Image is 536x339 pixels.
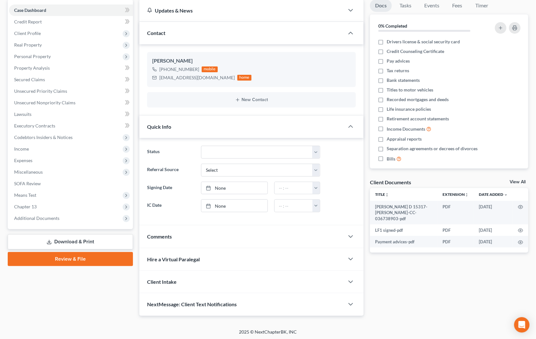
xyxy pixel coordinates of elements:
label: Referral Source [144,164,198,177]
span: Hire a Virtual Paralegal [147,256,200,262]
i: unfold_more [385,193,389,197]
span: Chapter 13 [14,204,37,209]
span: Case Dashboard [14,7,46,13]
a: Unsecured Nonpriority Claims [9,97,133,109]
span: Property Analysis [14,65,50,71]
span: Retirement account statements [387,116,449,122]
span: Bills [387,156,395,162]
span: Unsecured Priority Claims [14,88,67,94]
a: Executory Contracts [9,120,133,132]
td: PDF [437,236,474,248]
div: home [237,75,251,81]
span: Tax returns [387,67,409,74]
td: LF1 signed-pdf [370,224,437,236]
a: SOFA Review [9,178,133,189]
a: Credit Report [9,16,133,28]
i: unfold_more [465,193,469,197]
td: Payment advices-pdf [370,236,437,248]
td: [DATE] [474,224,513,236]
span: Credit Report [14,19,42,24]
span: SOFA Review [14,181,41,186]
div: mobile [202,66,218,72]
span: NextMessage: Client Text Notifications [147,301,237,307]
a: None [201,200,268,212]
span: Additional Documents [14,215,59,221]
a: View All [510,180,526,184]
span: Means Test [14,192,36,198]
label: Signing Date [144,182,198,195]
span: Codebtors Insiders & Notices [14,135,73,140]
a: Titleunfold_more [375,192,389,197]
a: Secured Claims [9,74,133,85]
div: [PERSON_NAME] [152,57,351,65]
span: Appraisal reports [387,136,422,142]
a: Download & Print [8,234,133,249]
div: [PHONE_NUMBER] [159,66,199,73]
a: Review & File [8,252,133,266]
input: -- : -- [275,182,313,194]
span: Real Property [14,42,42,48]
a: Lawsuits [9,109,133,120]
strong: 0% Completed [378,23,407,29]
span: Contact [147,30,165,36]
td: [DATE] [474,201,513,224]
div: [EMAIL_ADDRESS][DOMAIN_NAME] [159,74,235,81]
a: Property Analysis [9,62,133,74]
div: Open Intercom Messenger [514,317,530,333]
button: New Contact [152,97,351,102]
span: Income [14,146,29,152]
span: Comments [147,233,172,239]
span: Personal Property [14,54,51,59]
div: Client Documents [370,179,411,186]
div: Updates & News [147,7,337,14]
span: Unsecured Nonpriority Claims [14,100,75,105]
a: Case Dashboard [9,4,133,16]
span: Income Documents [387,126,425,132]
label: Status [144,146,198,159]
span: Drivers license & social security card [387,39,460,45]
span: Client Intake [147,279,177,285]
span: Lawsuits [14,111,31,117]
span: Expenses [14,158,32,163]
span: Credit Counseling Certificate [387,48,444,55]
td: [DATE] [474,236,513,248]
label: IC Date [144,199,198,212]
td: PDF [437,201,474,224]
a: Unsecured Priority Claims [9,85,133,97]
span: Titles to motor vehicles [387,87,433,93]
a: None [201,182,268,194]
span: Pay advices [387,58,410,64]
span: Client Profile [14,30,41,36]
a: Extensionunfold_more [443,192,469,197]
span: Recorded mortgages and deeds [387,96,449,103]
span: Quick Info [147,124,171,130]
span: Executory Contracts [14,123,55,128]
span: Bank statements [387,77,420,83]
i: expand_more [504,193,508,197]
span: Miscellaneous [14,169,43,175]
span: Separation agreements or decrees of divorces [387,145,478,152]
a: Date Added expand_more [479,192,508,197]
td: [PERSON_NAME] D 15317-[PERSON_NAME]-CC-036738903-pdf [370,201,437,224]
td: PDF [437,224,474,236]
span: Life insurance policies [387,106,431,112]
input: -- : -- [275,200,313,212]
span: Secured Claims [14,77,45,82]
